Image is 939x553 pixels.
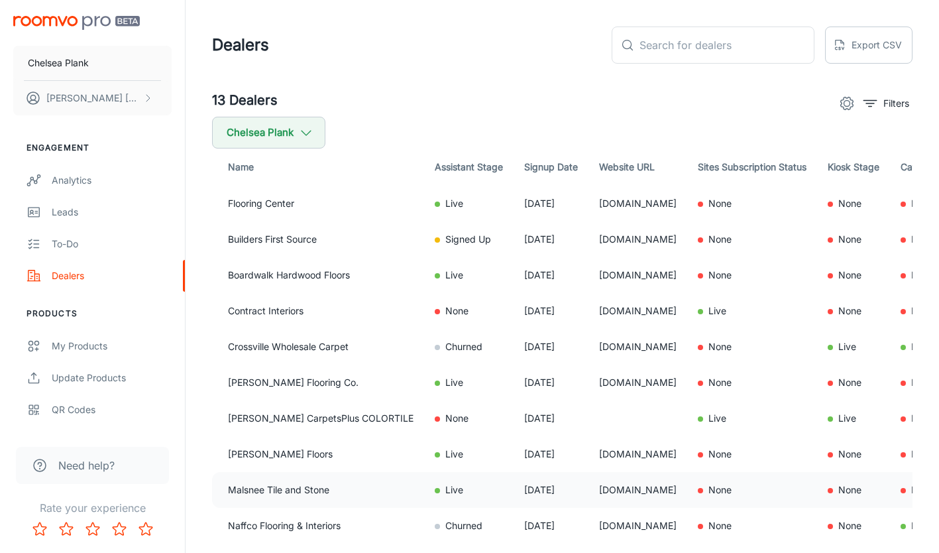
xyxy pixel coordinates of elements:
td: Boardwalk Hardwood Floors [212,257,424,293]
div: Dealers [52,269,172,283]
td: Builders First Source [212,221,424,257]
td: Churned [424,508,514,544]
td: [DOMAIN_NAME] [588,508,687,544]
button: filter [860,93,912,114]
td: [DATE] [514,257,588,293]
td: [DATE] [514,508,588,544]
p: Filters [883,96,909,111]
th: Website URL [588,149,687,186]
button: Rate 4 star [106,516,133,542]
td: Live [424,365,514,400]
td: None [687,221,817,257]
img: Roomvo PRO Beta [13,16,140,30]
td: [DOMAIN_NAME] [588,329,687,365]
p: Chelsea Plank [28,56,89,70]
td: [DOMAIN_NAME] [588,221,687,257]
th: Sites Subscription Status [687,149,817,186]
td: Live [424,257,514,293]
div: Leads [52,205,172,219]
div: QR Codes [52,402,172,417]
p: Rate your experience [11,500,174,516]
td: [DATE] [514,221,588,257]
td: Contract Interiors [212,293,424,329]
button: Chelsea Plank [212,117,325,149]
span: Need help? [58,458,115,473]
td: [DOMAIN_NAME] [588,257,687,293]
button: Chelsea Plank [13,46,172,80]
div: My Products [52,339,172,353]
th: Signup Date [514,149,588,186]
td: [DOMAIN_NAME] [588,186,687,221]
button: Rate 1 star [27,516,53,542]
td: [DATE] [514,472,588,508]
td: Live [817,400,890,436]
td: [DOMAIN_NAME] [588,293,687,329]
td: Churned [424,329,514,365]
div: Update Products [52,371,172,385]
button: Rate 3 star [80,516,106,542]
td: Live [424,436,514,472]
td: None [817,472,890,508]
th: Assistant Stage [424,149,514,186]
td: None [817,186,890,221]
td: Flooring Center [212,186,424,221]
td: Signed Up [424,221,514,257]
td: [DATE] [514,436,588,472]
td: [DOMAIN_NAME] [588,365,687,400]
div: Analytics [52,173,172,188]
td: [DATE] [514,329,588,365]
button: Rate 5 star [133,516,159,542]
td: None [687,257,817,293]
td: [DATE] [514,400,588,436]
td: None [817,257,890,293]
td: None [687,365,817,400]
td: None [817,365,890,400]
td: [PERSON_NAME] Floors [212,436,424,472]
td: None [424,400,514,436]
button: Rate 2 star [53,516,80,542]
td: [DATE] [514,365,588,400]
input: Search for dealers [639,27,814,64]
td: None [687,508,817,544]
td: [DOMAIN_NAME] [588,472,687,508]
td: Live [424,186,514,221]
td: None [817,293,890,329]
td: Naffco Flooring & Interiors [212,508,424,544]
th: Name [212,149,424,186]
td: Crossville Wholesale Carpet [212,329,424,365]
td: [PERSON_NAME] CarpetsPlus COLORTILE [212,400,424,436]
td: None [687,186,817,221]
td: None [424,293,514,329]
td: None [817,221,890,257]
button: Export CSV [825,27,912,64]
td: Live [817,329,890,365]
p: [PERSON_NAME] [PERSON_NAME] [46,91,140,105]
td: None [687,472,817,508]
td: None [817,436,890,472]
div: To-do [52,237,172,251]
td: Live [687,400,817,436]
th: Kiosk Stage [817,149,890,186]
button: [PERSON_NAME] [PERSON_NAME] [13,81,172,115]
button: settings [834,90,860,117]
td: Live [687,293,817,329]
td: [DOMAIN_NAME] [588,436,687,472]
td: [PERSON_NAME] Flooring Co. [212,365,424,400]
td: Malsnee Tile and Stone [212,472,424,508]
td: [DATE] [514,186,588,221]
td: None [817,508,890,544]
td: Live [424,472,514,508]
td: None [687,329,817,365]
td: None [687,436,817,472]
h5: 13 Dealers [212,90,278,111]
td: [DATE] [514,293,588,329]
h1: Dealers [212,33,269,57]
